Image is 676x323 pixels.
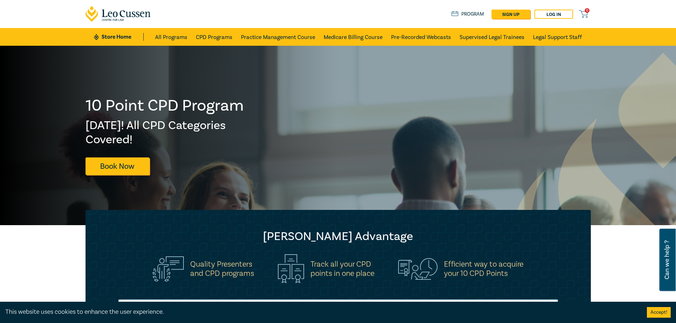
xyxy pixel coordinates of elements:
h5: Track all your CPD points in one place [310,260,374,278]
h5: Efficient way to acquire your 10 CPD Points [444,260,523,278]
a: Practice Management Course [241,28,315,46]
a: sign up [491,10,530,19]
span: 0 [585,8,589,13]
span: Can we help ? [664,233,670,287]
a: CPD Programs [196,28,232,46]
a: Legal Support Staff [533,28,582,46]
a: Log in [534,10,573,19]
h2: [DATE]! All CPD Categories Covered! [86,118,244,147]
a: All Programs [155,28,187,46]
button: Accept cookies [647,307,671,318]
h1: 10 Point CPD Program [86,96,244,115]
h2: [PERSON_NAME] Advantage [100,229,577,244]
a: Medicare Billing Course [324,28,383,46]
h5: Quality Presenters and CPD programs [190,260,254,278]
img: Quality Presenters<br>and CPD programs [153,256,184,282]
a: Pre-Recorded Webcasts [391,28,451,46]
a: Store Home [94,33,143,41]
a: Program [451,10,484,18]
a: Book Now [86,157,149,175]
img: Efficient way to acquire<br>your 10 CPD Points [398,258,438,279]
div: This website uses cookies to enhance the user experience. [5,307,636,317]
img: Track all your CPD<br>points in one place [278,254,304,283]
a: Supervised Legal Trainees [460,28,524,46]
